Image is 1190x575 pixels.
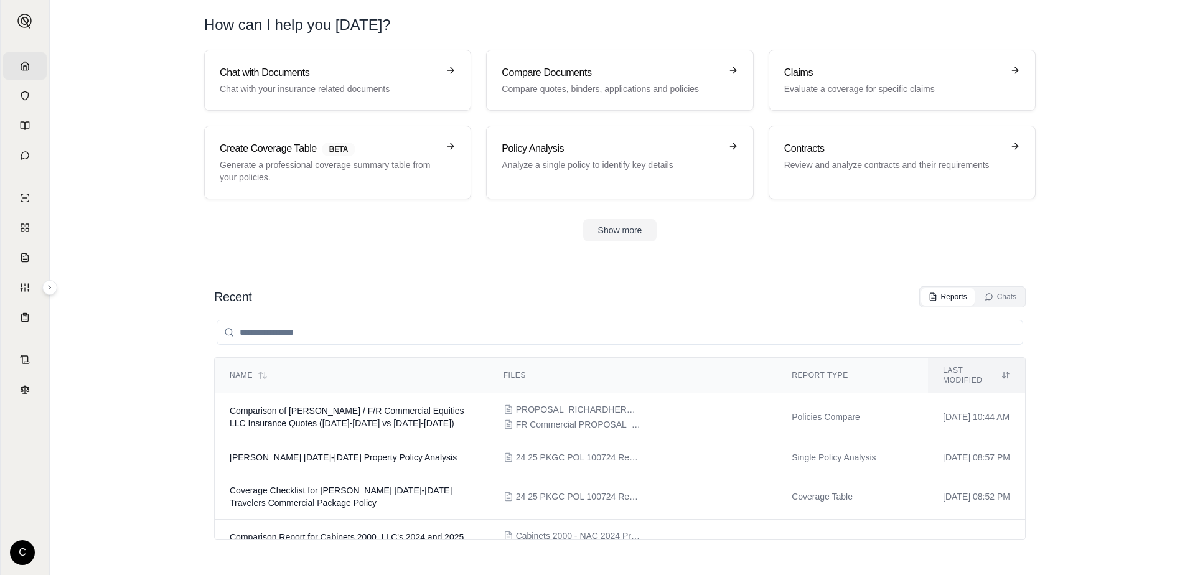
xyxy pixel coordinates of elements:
[777,441,928,474] td: Single Policy Analysis
[3,376,47,403] a: Legal Search Engine
[784,141,1003,156] h3: Contracts
[220,83,438,95] p: Chat with your insurance related documents
[204,126,471,199] a: Create Coverage TableBETAGenerate a professional coverage summary table from your policies.
[929,292,967,302] div: Reports
[3,274,47,301] a: Custom Report
[486,50,753,111] a: Compare DocumentsCompare quotes, binders, applications and policies
[486,126,753,199] a: Policy AnalysisAnalyze a single policy to identify key details
[516,530,640,542] span: Cabinets 2000 - NAC 2024 Program Proposal 3.pdf
[220,159,438,184] p: Generate a professional coverage summary table from your policies.
[502,159,720,171] p: Analyze a single policy to identify key details
[3,244,47,271] a: Claim Coverage
[928,393,1025,441] td: [DATE] 10:44 AM
[516,490,640,503] span: 24 25 PKGC POL 100724 Renewal Policy.pdf
[769,126,1036,199] a: ContractsReview and analyze contracts and their requirements
[3,142,47,169] a: Chat
[220,141,438,156] h3: Create Coverage Table
[928,474,1025,520] td: [DATE] 08:52 PM
[220,65,438,80] h3: Chat with Documents
[3,184,47,212] a: Single Policy
[322,143,355,156] span: BETA
[928,441,1025,474] td: [DATE] 08:57 PM
[3,82,47,110] a: Documents Vault
[230,370,474,380] div: Name
[784,65,1003,80] h3: Claims
[10,540,35,565] div: C
[516,403,640,416] span: PROPOSAL_RICHARDHERMANN.pdf
[921,288,975,306] button: Reports
[583,219,657,241] button: Show more
[985,292,1016,302] div: Chats
[502,83,720,95] p: Compare quotes, binders, applications and policies
[777,358,928,393] th: Report Type
[204,50,471,111] a: Chat with DocumentsChat with your insurance related documents
[784,159,1003,171] p: Review and analyze contracts and their requirements
[784,83,1003,95] p: Evaluate a coverage for specific claims
[230,532,464,554] span: Comparison Report for Cabinets 2000, LLC's 2024 and 2025 Casualty Program Proposals
[502,65,720,80] h3: Compare Documents
[17,14,32,29] img: Expand sidebar
[769,50,1036,111] a: ClaimsEvaluate a coverage for specific claims
[230,406,464,428] span: Comparison of Richard Hermann / F/R Commercial Equities LLC Insurance Quotes (2024-2025 vs 2025-2...
[777,393,928,441] td: Policies Compare
[943,365,1010,385] div: Last modified
[3,304,47,331] a: Coverage Table
[928,520,1025,568] td: [DATE] 08:44 AM
[42,280,57,295] button: Expand sidebar
[230,452,457,462] span: Richard Hermann 2024-2025 Property Policy Analysis
[230,485,452,508] span: Coverage Checklist for Richard Hermann's 2024-2025 Travelers Commercial Package Policy
[214,288,251,306] h2: Recent
[777,474,928,520] td: Coverage Table
[977,288,1024,306] button: Chats
[3,112,47,139] a: Prompt Library
[516,418,640,431] span: FR Commercial PROPOSAL_FRCOMMERCIALEQUITIESLLC.pdf
[204,15,391,35] h1: How can I help you [DATE]?
[3,346,47,373] a: Contract Analysis
[516,451,640,464] span: 24 25 PKGC POL 100724 Renewal Policy.pdf
[3,52,47,80] a: Home
[777,520,928,568] td: Policies Compare
[12,9,37,34] button: Expand sidebar
[502,141,720,156] h3: Policy Analysis
[489,358,777,393] th: Files
[3,214,47,241] a: Policy Comparisons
